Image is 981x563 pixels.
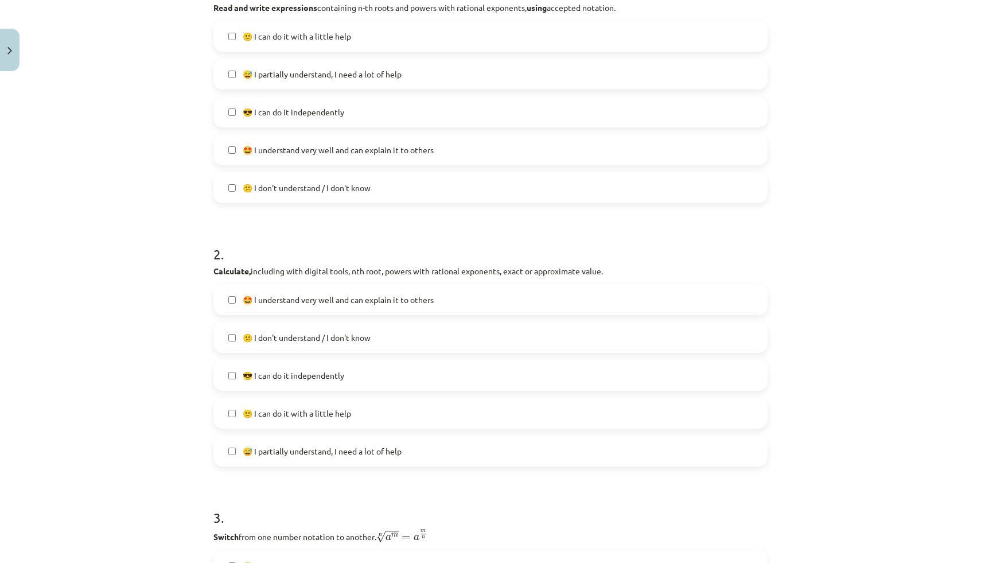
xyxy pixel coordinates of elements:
[243,332,371,343] font: 😕 I don't understand / I don't know
[213,531,239,542] font: Switch
[213,2,317,13] font: Read and write expressions
[228,108,236,116] input: 😎 I can do it independently
[228,410,236,417] input: 🙂 I can do it with a little help
[243,69,402,79] font: 😅 I partially understand, I need a lot of help
[243,145,434,155] font: 🤩 I understand very well and can explain it to others
[213,266,251,276] font: Calculate,
[243,107,344,117] font: 😎 I can do it independently
[243,370,344,380] font: 😎 I can do it independently
[243,446,402,456] font: 😅 I partially understand, I need a lot of help
[221,246,224,262] font: .
[243,31,351,41] font: 🙂 I can do it with a little help
[317,2,527,13] font: containing n-th roots and powers with rational exponents,
[243,408,351,418] font: 🙂 I can do it with a little help
[7,47,12,55] img: icon-close-lesson-0947bae3869378f0d4975bcd49f059093ad1ed9edebbc8119c70593378902aed.svg
[228,184,236,192] input: 😕 I don't understand / I don't know
[228,372,236,379] input: 😎 I can do it independently
[243,183,371,193] font: 😕 I don't understand / I don't know
[239,531,375,542] font: from one number notation to another
[213,246,221,262] font: 2
[228,146,236,154] input: 🤩 I understand very well and can explain it to others
[375,531,376,542] font: .
[228,448,236,455] input: 😅 I partially understand, I need a lot of help
[228,71,236,78] input: 😅 I partially understand, I need a lot of help
[547,2,616,13] font: accepted notation.
[228,296,236,304] input: 🤩 I understand very well and can explain it to others
[228,334,236,341] input: 😕 I don't understand / I don't know
[527,2,547,13] font: using
[251,266,603,276] font: including with digital tools, nth root, powers with rational exponents, exact or approximate value.
[221,509,224,526] font: .
[243,294,434,305] font: 🤩 I understand very well and can explain it to others
[228,33,236,40] input: 🙂 I can do it with a little help
[213,509,221,526] font: 3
